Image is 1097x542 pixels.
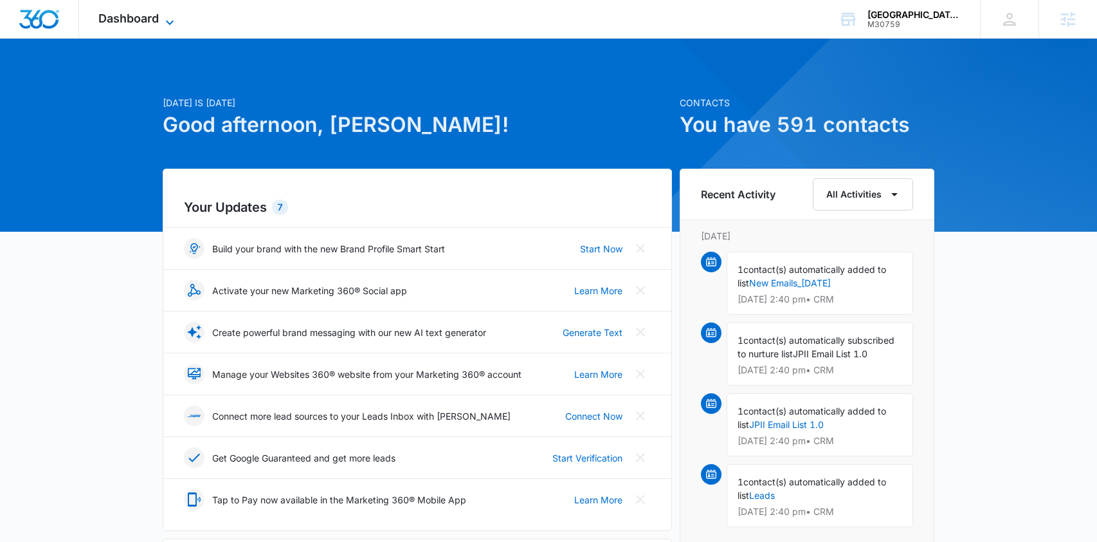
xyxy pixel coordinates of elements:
[738,264,886,288] span: contact(s) automatically added to list
[212,451,395,465] p: Get Google Guaranteed and get more leads
[738,295,902,304] p: [DATE] 2:40 pm • CRM
[98,12,159,25] span: Dashboard
[630,406,651,426] button: Close
[738,366,902,375] p: [DATE] 2:40 pm • CRM
[630,364,651,384] button: Close
[738,335,894,359] span: contact(s) automatically subscribed to nurture list
[212,409,511,423] p: Connect more lead sources to your Leads Inbox with [PERSON_NAME]
[574,368,622,381] a: Learn More
[212,326,486,339] p: Create powerful brand messaging with our new AI text generator
[738,406,886,430] span: contact(s) automatically added to list
[630,447,651,468] button: Close
[630,280,651,301] button: Close
[738,507,902,516] p: [DATE] 2:40 pm • CRM
[212,242,445,256] p: Build your brand with the new Brand Profile Smart Start
[738,264,743,275] span: 1
[163,96,672,109] p: [DATE] is [DATE]
[867,10,961,20] div: account name
[212,284,407,297] p: Activate your new Marketing 360® Social app
[813,178,913,210] button: All Activities
[749,277,831,288] a: New Emails_[DATE]
[793,348,867,359] span: JPII Email List 1.0
[680,109,934,140] h1: You have 591 contacts
[701,229,913,243] p: [DATE]
[574,493,622,507] a: Learn More
[749,419,824,430] a: JPII Email List 1.0
[867,20,961,29] div: account id
[630,238,651,259] button: Close
[184,198,651,217] h2: Your Updates
[630,489,651,510] button: Close
[738,476,743,487] span: 1
[701,187,775,202] h6: Recent Activity
[272,200,288,215] div: 7
[565,409,622,423] a: Connect Now
[552,451,622,465] a: Start Verification
[749,490,775,501] a: Leads
[738,406,743,416] span: 1
[738,436,902,445] p: [DATE] 2:40 pm • CRM
[630,322,651,342] button: Close
[580,242,622,256] a: Start Now
[212,493,466,507] p: Tap to Pay now available in the Marketing 360® Mobile App
[563,326,622,339] a: Generate Text
[738,476,886,501] span: contact(s) automatically added to list
[738,335,743,346] span: 1
[163,109,672,140] h1: Good afternoon, [PERSON_NAME]!
[680,96,934,109] p: Contacts
[212,368,521,381] p: Manage your Websites 360® website from your Marketing 360® account
[574,284,622,297] a: Learn More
